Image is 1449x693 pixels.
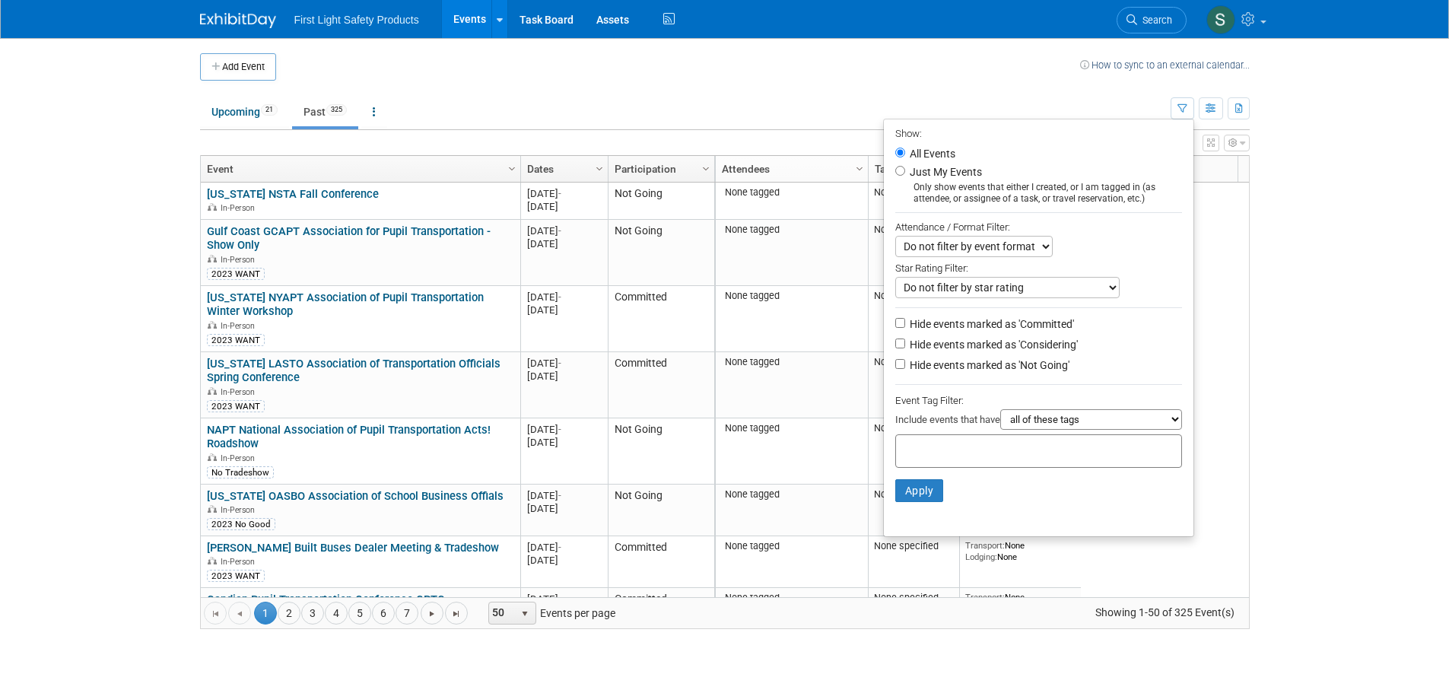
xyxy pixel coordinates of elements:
span: In-Person [221,321,259,331]
button: Apply [895,479,944,502]
div: [DATE] [527,502,601,515]
td: Not Going [608,485,714,536]
div: No Tradeshow [207,466,274,478]
span: Lodging: [965,552,997,562]
a: 4 [325,602,348,625]
a: Column Settings [851,156,868,179]
a: [US_STATE] NYAPT Association of Pupil Transportation Winter Workshop [207,291,484,319]
span: Column Settings [853,163,866,175]
div: [DATE] [527,200,601,213]
div: None specified [874,422,953,434]
button: Add Event [200,53,276,81]
span: Column Settings [593,163,605,175]
a: 2 [278,602,300,625]
span: - [558,490,561,501]
td: Not Going [608,418,714,485]
td: Not Going [608,220,714,286]
a: Gulf Coast GCAPT Association for Pupil Transportation - Show Only [207,224,491,253]
a: 6 [372,602,395,625]
label: All Events [907,148,955,159]
a: NAPT National Association of Pupil Transportation Acts! Roadshow [207,423,491,451]
label: Hide events marked as 'Committed' [907,316,1074,332]
a: Search [1117,7,1187,33]
div: [DATE] [527,237,601,250]
div: None specified [874,356,953,368]
span: 21 [261,104,278,116]
a: Participation [615,156,704,182]
td: Committed [608,286,714,352]
div: 2023 WANT [207,334,265,346]
div: [DATE] [527,554,601,567]
img: ExhibitDay [200,13,276,28]
div: None specified [874,540,953,552]
div: [DATE] [527,423,601,436]
img: In-Person Event [208,255,217,262]
img: In-Person Event [208,387,217,395]
td: Committed [608,352,714,418]
div: None specified [874,592,953,604]
span: Transport: [965,540,1005,551]
span: - [558,188,561,199]
div: 2023 WANT [207,268,265,280]
span: - [558,358,561,369]
span: Search [1137,14,1172,26]
span: In-Person [221,203,259,213]
div: None tagged [721,290,862,302]
a: 3 [301,602,324,625]
div: [DATE] [527,304,601,316]
a: Upcoming21 [200,97,289,126]
img: In-Person Event [208,203,217,211]
span: First Light Safety Products [294,14,419,26]
img: In-Person Event [208,321,217,329]
img: Steph Willemsen [1206,5,1235,34]
a: Column Settings [504,156,520,179]
span: Go to the first page [209,608,221,620]
span: Showing 1-50 of 325 Event(s) [1081,602,1248,623]
img: In-Person Event [208,557,217,564]
span: In-Person [221,453,259,463]
div: None specified [874,186,953,199]
a: Attendees [722,156,858,182]
span: Transport: [965,592,1005,602]
div: None None [965,540,1075,562]
span: - [558,542,561,553]
a: Dates [527,156,598,182]
div: [DATE] [527,489,601,502]
a: Candian Pupil Transportation Conference CPTC [207,593,445,606]
div: None specified [874,290,953,302]
a: Past325 [292,97,358,126]
div: None tagged [721,422,862,434]
td: Committed [608,536,714,588]
span: select [519,608,531,620]
img: In-Person Event [208,505,217,513]
span: - [558,291,561,303]
a: Tasks [875,156,949,182]
div: None specified [874,224,953,236]
span: In-Person [221,505,259,515]
div: [DATE] [527,370,601,383]
div: Star Rating Filter: [895,257,1182,277]
div: None tagged [721,224,862,236]
span: In-Person [221,387,259,397]
div: [DATE] [527,436,601,449]
div: [DATE] [527,357,601,370]
span: 50 [489,602,515,624]
a: 7 [396,602,418,625]
a: [US_STATE] LASTO Association of Transportation Officials Spring Conference [207,357,500,385]
div: [DATE] [527,291,601,304]
span: In-Person [221,255,259,265]
span: 325 [326,104,347,116]
label: Hide events marked as 'Considering' [907,337,1078,352]
label: Just My Events [907,164,982,180]
div: None tagged [721,356,862,368]
span: - [558,424,561,435]
span: 1 [254,602,277,625]
span: Column Settings [506,163,518,175]
label: Hide events marked as 'Not Going' [907,358,1069,373]
div: None tagged [721,592,862,604]
div: [DATE] [527,224,601,237]
span: Events per page [469,602,631,625]
span: Go to the previous page [234,608,246,620]
a: [US_STATE] NSTA Fall Conference [207,187,379,201]
div: None specified [874,488,953,501]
